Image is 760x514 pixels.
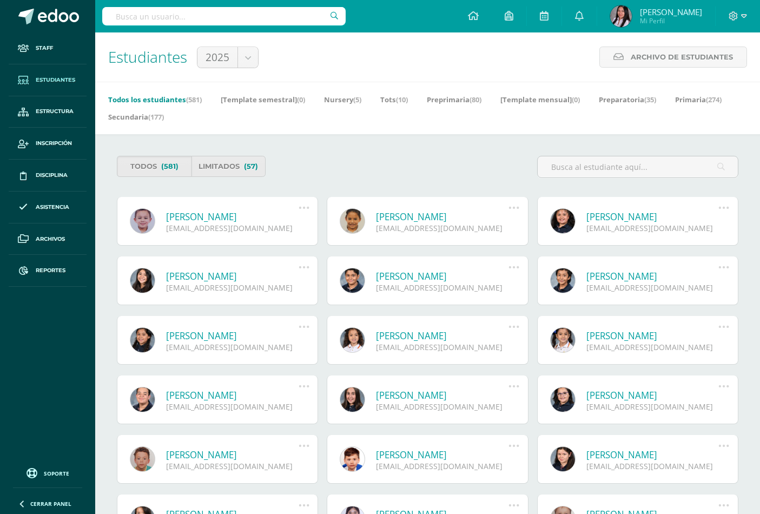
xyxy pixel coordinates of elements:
a: [PERSON_NAME] [586,270,719,282]
a: [PERSON_NAME] [586,210,719,223]
div: [EMAIL_ADDRESS][DOMAIN_NAME] [376,223,508,233]
div: [EMAIL_ADDRESS][DOMAIN_NAME] [166,342,299,352]
a: Estudiantes [9,64,87,96]
span: Soporte [44,470,69,477]
a: Tots(10) [380,91,408,108]
div: [EMAIL_ADDRESS][DOMAIN_NAME] [586,461,719,471]
span: (581) [186,95,202,104]
a: Preparatoria(35) [599,91,656,108]
a: Archivos [9,223,87,255]
span: Cerrar panel [30,500,71,508]
a: Preprimaria(80) [427,91,481,108]
a: Todos(581) [117,156,191,177]
a: [PERSON_NAME] [166,330,299,342]
a: [PERSON_NAME] [376,330,508,342]
a: [PERSON_NAME] [376,210,508,223]
a: Limitados(57) [191,156,266,177]
a: [PERSON_NAME] [166,389,299,401]
span: (0) [572,95,580,104]
div: [EMAIL_ADDRESS][DOMAIN_NAME] [586,282,719,293]
span: Asistencia [36,203,69,212]
input: Busca al estudiante aquí... [538,156,738,177]
a: [PERSON_NAME] [586,449,719,461]
span: Disciplina [36,171,68,180]
span: (80) [470,95,481,104]
span: (35) [644,95,656,104]
span: Archivos [36,235,65,243]
span: Mi Perfil [640,16,702,25]
span: (5) [353,95,361,104]
a: [PERSON_NAME] [166,449,299,461]
a: 2025 [197,47,258,68]
span: (274) [706,95,722,104]
a: Archivo de Estudiantes [599,47,747,68]
div: [EMAIL_ADDRESS][DOMAIN_NAME] [376,342,508,352]
span: [PERSON_NAME] [640,6,702,17]
a: [PERSON_NAME] [586,389,719,401]
a: Primaria(274) [675,91,722,108]
a: Todos los estudiantes(581) [108,91,202,108]
a: Secundaria(177) [108,108,164,126]
a: Estructura [9,96,87,128]
a: Reportes [9,255,87,287]
span: Staff [36,44,53,52]
a: Staff [9,32,87,64]
a: [Template semestral](0) [221,91,305,108]
span: Inscripción [36,139,72,148]
a: [PERSON_NAME] [376,449,508,461]
div: [EMAIL_ADDRESS][DOMAIN_NAME] [376,401,508,412]
a: [PERSON_NAME] [376,389,508,401]
a: Soporte [13,465,82,480]
div: [EMAIL_ADDRESS][DOMAIN_NAME] [376,461,508,471]
a: [PERSON_NAME] [166,210,299,223]
span: (581) [161,156,179,176]
span: (0) [297,95,305,104]
a: Nursery(5) [324,91,361,108]
span: Estudiantes [108,47,187,67]
input: Busca un usuario... [102,7,346,25]
a: Disciplina [9,160,87,192]
a: Inscripción [9,128,87,160]
span: (177) [148,112,164,122]
div: [EMAIL_ADDRESS][DOMAIN_NAME] [166,223,299,233]
a: [PERSON_NAME] [586,330,719,342]
a: [PERSON_NAME] [166,270,299,282]
div: [EMAIL_ADDRESS][DOMAIN_NAME] [376,282,508,293]
div: [EMAIL_ADDRESS][DOMAIN_NAME] [586,223,719,233]
span: Reportes [36,266,65,275]
a: Asistencia [9,192,87,223]
div: [EMAIL_ADDRESS][DOMAIN_NAME] [586,342,719,352]
a: [PERSON_NAME] [376,270,508,282]
div: [EMAIL_ADDRESS][DOMAIN_NAME] [166,282,299,293]
div: [EMAIL_ADDRESS][DOMAIN_NAME] [586,401,719,412]
span: Estructura [36,107,74,116]
span: Estudiantes [36,76,75,84]
a: [Template mensual](0) [500,91,580,108]
span: (10) [396,95,408,104]
div: [EMAIL_ADDRESS][DOMAIN_NAME] [166,401,299,412]
img: 1c4a8e29229ca7cba10d259c3507f649.png [610,5,632,27]
div: [EMAIL_ADDRESS][DOMAIN_NAME] [166,461,299,471]
span: (57) [244,156,258,176]
span: Archivo de Estudiantes [631,47,733,67]
span: 2025 [206,47,229,68]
